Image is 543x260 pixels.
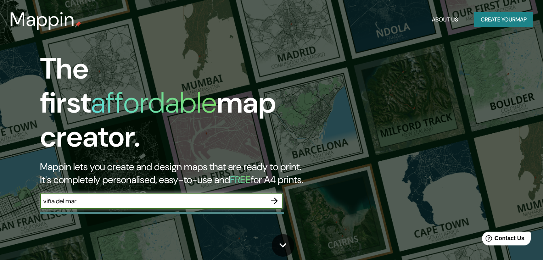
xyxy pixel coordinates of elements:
[40,160,312,186] h2: Mappin lets you create and design maps that are ready to print. It's completely personalised, eas...
[471,228,534,251] iframe: Help widget launcher
[429,12,461,27] button: About Us
[230,173,251,186] h5: FREE
[10,8,75,31] h3: Mappin
[474,12,533,27] button: Create yourmap
[91,84,217,121] h1: affordable
[75,21,81,28] img: mappin-pin
[40,196,266,206] input: Choose your favourite place
[40,52,312,160] h1: The first map creator.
